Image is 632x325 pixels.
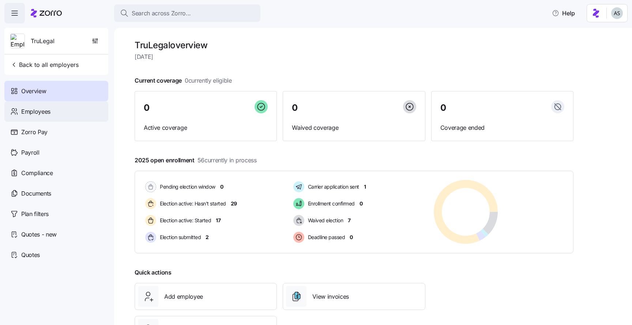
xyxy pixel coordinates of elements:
[4,183,108,204] a: Documents
[4,245,108,265] a: Quotes
[11,34,25,49] img: Employer logo
[21,230,57,239] span: Quotes - new
[4,142,108,163] a: Payroll
[350,234,353,241] span: 0
[306,200,355,207] span: Enrollment confirmed
[216,217,221,224] span: 17
[135,39,573,51] h1: TruLegal overview
[231,200,237,207] span: 29
[220,183,223,190] span: 0
[144,123,268,132] span: Active coverage
[21,189,51,198] span: Documents
[360,200,363,207] span: 0
[158,234,201,241] span: Election submitted
[4,204,108,224] a: Plan filters
[197,156,257,165] span: 56 currently in process
[312,292,349,301] span: View invoices
[31,37,54,46] span: TruLegal
[21,209,49,219] span: Plan filters
[185,76,232,85] span: 0 currently eligible
[10,60,79,69] span: Back to all employers
[611,7,623,19] img: c4d3a52e2a848ea5f7eb308790fba1e4
[7,57,82,72] button: Back to all employers
[206,234,209,241] span: 2
[4,81,108,101] a: Overview
[158,183,215,190] span: Pending election window
[440,123,564,132] span: Coverage ended
[292,103,298,112] span: 0
[135,156,257,165] span: 2025 open enrollment
[306,234,345,241] span: Deadline passed
[546,6,581,20] button: Help
[4,122,108,142] a: Zorro Pay
[21,87,46,96] span: Overview
[364,183,366,190] span: 1
[114,4,260,22] button: Search across Zorro...
[21,148,39,157] span: Payroll
[292,123,416,132] span: Waived coverage
[4,101,108,122] a: Employees
[158,200,226,207] span: Election active: Hasn't started
[164,292,203,301] span: Add employee
[135,76,232,85] span: Current coverage
[132,9,191,18] span: Search across Zorro...
[158,217,211,224] span: Election active: Started
[4,224,108,245] a: Quotes - new
[135,52,573,61] span: [DATE]
[552,9,575,18] span: Help
[348,217,351,224] span: 7
[21,107,50,116] span: Employees
[21,250,40,260] span: Quotes
[21,128,48,137] span: Zorro Pay
[21,169,53,178] span: Compliance
[144,103,150,112] span: 0
[135,268,172,277] span: Quick actions
[440,103,446,112] span: 0
[306,183,359,190] span: Carrier application sent
[4,163,108,183] a: Compliance
[306,217,343,224] span: Waived election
